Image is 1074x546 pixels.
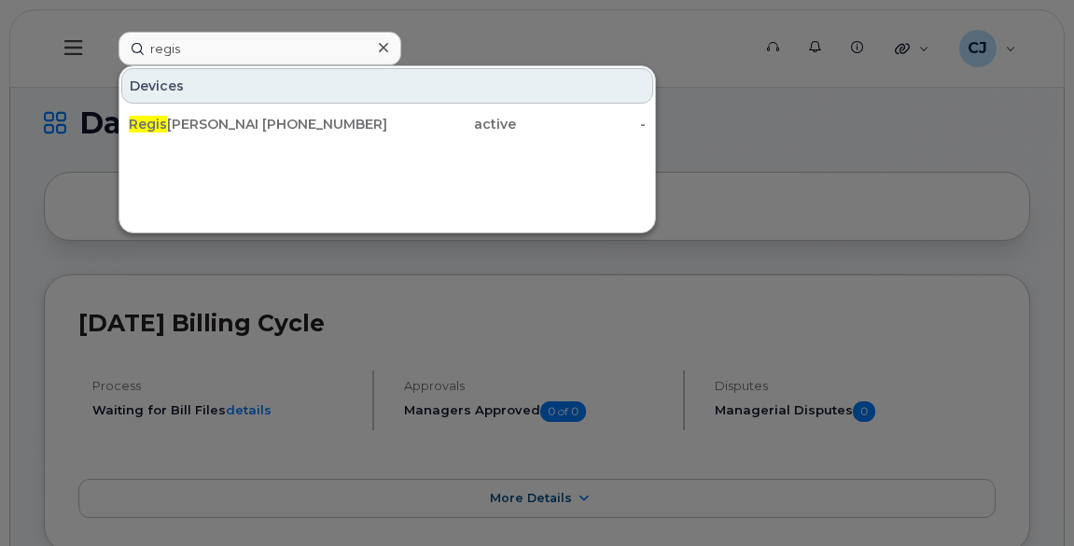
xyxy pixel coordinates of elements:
[121,68,653,104] div: Devices
[129,115,258,133] div: [PERSON_NAME]
[516,115,645,133] div: -
[121,107,653,141] a: Regis[PERSON_NAME][PHONE_NUMBER]active-
[129,116,167,133] span: Regis
[258,115,386,133] div: [PHONE_NUMBER]
[387,115,516,133] div: active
